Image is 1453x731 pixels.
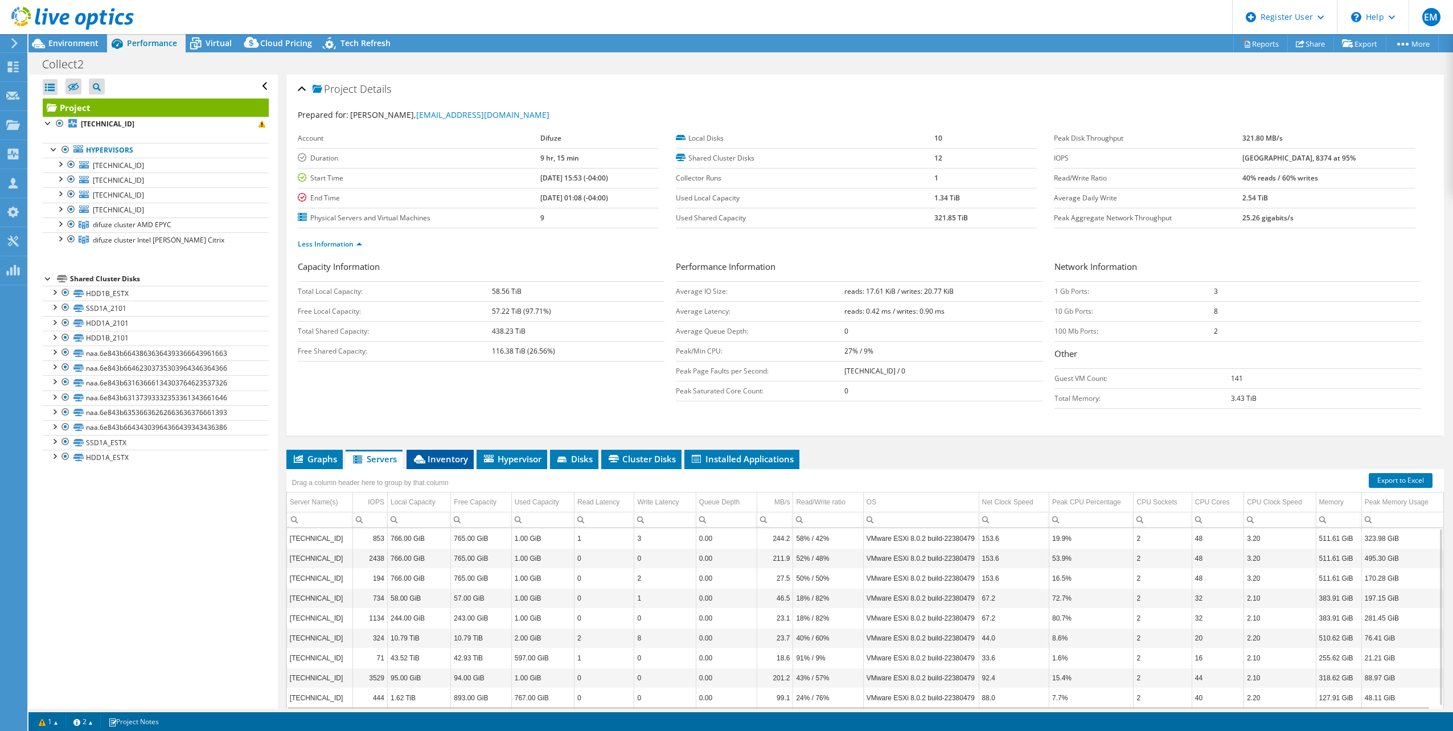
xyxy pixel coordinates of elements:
a: SSD1A_ESTX [43,435,269,450]
h3: Capacity Information [298,260,664,276]
a: Export [1333,35,1386,52]
b: [DATE] 15:53 (-04:00) [540,173,608,183]
td: Column Queue Depth, Value 0.00 [696,548,757,568]
b: 321.80 MB/s [1242,133,1283,143]
td: Column Read/Write ratio, Value 43% / 57% [793,668,863,688]
td: Column CPU Clock Speed, Value 2.10 [1244,608,1316,628]
td: Column Net Clock Speed, Value 33.6 [979,648,1049,668]
a: [TECHNICAL_ID] [43,203,269,217]
td: Column Read/Write ratio, Value 91% / 9% [793,648,863,668]
td: Total Local Capacity: [298,281,492,301]
td: Column Memory, Value 383.91 GiB [1316,608,1361,628]
td: Column Local Capacity, Value 244.00 GiB [387,608,450,628]
label: Account [298,133,540,144]
td: Column MB/s, Filter cell [757,512,793,527]
b: [GEOGRAPHIC_DATA], 8374 at 95% [1242,153,1356,163]
td: Column Read Latency, Value 0 [574,688,634,708]
td: Column Used Capacity, Value 1.00 GiB [511,528,574,548]
h3: Performance Information [676,260,1042,276]
a: SSD1A_2101 [43,301,269,315]
td: Column OS, Value VMware ESXi 8.0.2 build-22380479 [863,608,979,628]
td: Column MB/s, Value 201.2 [757,668,793,688]
td: Column Used Capacity, Value 2.00 GiB [511,628,574,648]
td: Column CPU Sockets, Value 2 [1134,648,1192,668]
td: Column Read/Write ratio, Value 24% / 76% [793,688,863,708]
td: Column MB/s, Value 18.6 [757,648,793,668]
td: Column CPU Cores, Value 40 [1192,688,1243,708]
td: Column Read/Write ratio, Value 52% / 48% [793,548,863,568]
a: HDD1A_2101 [43,316,269,331]
b: 57.22 TiB (97.71%) [492,306,551,316]
label: Duration [298,153,540,164]
td: Queue Depth Column [696,492,757,512]
td: Column Peak CPU Percentage, Value 80.7% [1049,608,1134,628]
b: 9 [540,213,544,223]
td: Column CPU Cores, Value 32 [1192,608,1243,628]
td: Column Peak CPU Percentage, Value 53.9% [1049,548,1134,568]
td: Column CPU Clock Speed, Filter cell [1244,512,1316,527]
td: Column CPU Clock Speed, Value 2.20 [1244,628,1316,648]
td: Column Free Capacity, Value 765.00 GiB [451,568,511,588]
label: Used Local Capacity [676,192,934,204]
a: 2 [65,714,101,729]
td: Column Free Capacity, Value 94.00 GiB [451,668,511,688]
span: [TECHNICAL_ID] [93,190,144,200]
td: Column Net Clock Speed, Value 67.2 [979,608,1049,628]
td: Column Memory, Value 511.61 GiB [1316,568,1361,588]
td: Column Used Capacity, Value 1.00 GiB [511,548,574,568]
td: Column Net Clock Speed, Value 44.0 [979,628,1049,648]
a: Hypervisors [43,143,269,158]
td: Column Server Name(s), Value 10.90.90.126 [287,628,352,648]
td: Column CPU Cores, Value 48 [1192,568,1243,588]
td: Column MB/s, Value 46.5 [757,588,793,608]
b: 1.34 TiB [934,193,960,203]
span: [TECHNICAL_ID] [93,161,144,170]
td: Column CPU Cores, Value 16 [1192,648,1243,668]
td: Column Local Capacity, Value 1.62 TiB [387,688,450,708]
td: Column Free Capacity, Value 57.00 GiB [451,588,511,608]
td: Column IOPS, Value 853 [352,528,387,548]
b: 438.23 TiB [492,326,526,336]
td: Column Net Clock Speed, Value 92.4 [979,668,1049,688]
td: Column Peak CPU Percentage, Value 15.4% [1049,668,1134,688]
td: Read/Write ratio Column [793,492,863,512]
span: Project [313,84,357,95]
td: Column Used Capacity, Value 1.00 GiB [511,588,574,608]
td: Column MB/s, Value 27.5 [757,568,793,588]
a: naa.6e843b63137393332353361343661646 [43,391,269,405]
a: HDD1B_ESTX [43,286,269,301]
td: Column OS, Value VMware ESXi 8.0.2 build-22380479 [863,668,979,688]
td: Column CPU Clock Speed, Value 2.10 [1244,648,1316,668]
td: Column Write Latency, Value 3 [634,528,696,548]
td: Column CPU Sockets, Value 2 [1134,688,1192,708]
td: Column Memory, Value 127.91 GiB [1316,688,1361,708]
b: 40% reads / 60% writes [1242,173,1318,183]
td: Column Write Latency, Filter cell [634,512,696,527]
td: Column MB/s, Value 99.1 [757,688,793,708]
td: Column CPU Cores, Value 44 [1192,668,1243,688]
td: Column OS, Value VMware ESXi 8.0.2 build-22380479 [863,528,979,548]
td: CPU Cores Column [1192,492,1243,512]
td: Column OS, Value VMware ESXi 8.0.2 build-22380479 [863,688,979,708]
td: Column Memory, Value 511.61 GiB [1316,528,1361,548]
td: Column Peak CPU Percentage, Value 19.9% [1049,528,1134,548]
td: Column OS, Value VMware ESXi 8.0.2 build-22380479 [863,568,979,588]
td: Column Local Capacity, Filter cell [387,512,450,527]
td: Column Server Name(s), Value 10.90.90.130 [287,608,352,628]
a: 1 [31,714,66,729]
td: Column IOPS, Value 2438 [352,548,387,568]
td: Column Net Clock Speed, Value 153.6 [979,528,1049,548]
b: [TECHNICAL_ID] [81,119,134,129]
td: Used Capacity Column [511,492,574,512]
td: Column Queue Depth, Value 0.00 [696,628,757,648]
label: Peak Disk Throughput [1054,133,1242,144]
a: Reports [1233,35,1288,52]
td: Column OS, Value VMware ESXi 8.0.2 build-22380479 [863,648,979,668]
td: Peak Memory Usage Column [1361,492,1443,512]
td: Column Used Capacity, Value 1.00 GiB [511,668,574,688]
td: Column Used Capacity, Value 597.00 GiB [511,648,574,668]
td: Column Memory, Filter cell [1316,512,1361,527]
td: Peak CPU Percentage Column [1049,492,1134,512]
td: Local Capacity Column [387,492,450,512]
b: 1 [934,173,938,183]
